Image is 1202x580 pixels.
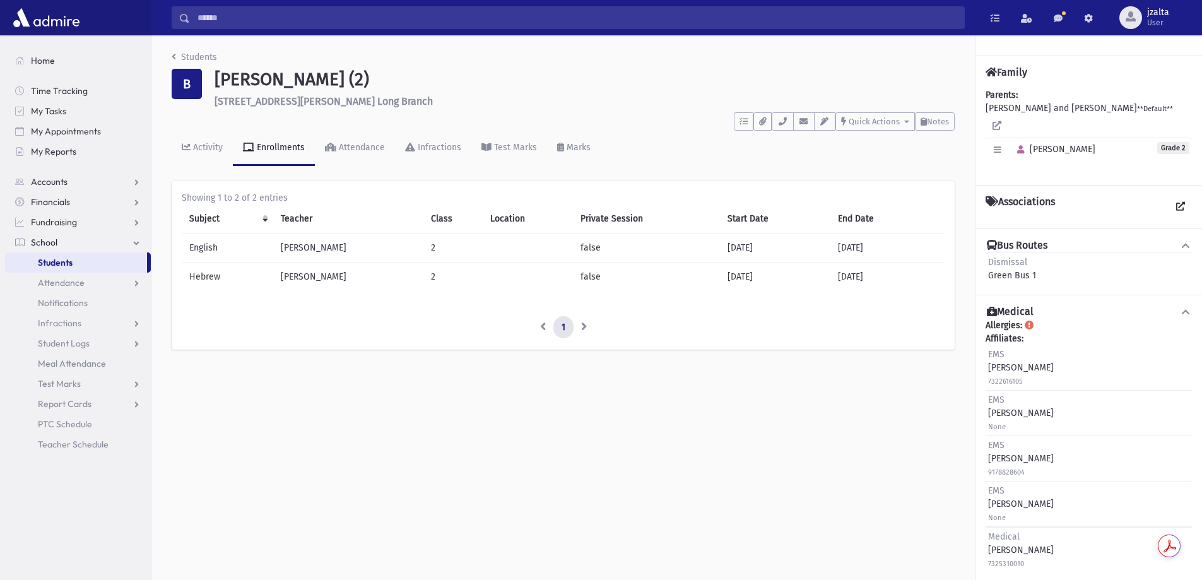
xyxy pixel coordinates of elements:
[986,88,1192,175] div: [PERSON_NAME] and [PERSON_NAME]
[988,514,1006,522] small: None
[5,434,151,454] a: Teacher Schedule
[986,196,1055,218] h4: Associations
[5,252,147,273] a: Students
[835,112,915,131] button: Quick Actions
[553,316,574,339] a: 1
[182,233,273,262] td: English
[986,333,1023,344] b: Affiliates:
[1147,8,1169,18] span: jzalta
[987,239,1047,252] h4: Bus Routes
[471,131,547,166] a: Test Marks
[38,358,106,369] span: Meal Attendance
[988,394,1005,405] span: EMS
[190,6,964,29] input: Search
[986,320,1022,331] b: Allergies:
[336,142,385,153] div: Attendance
[720,204,830,234] th: Start Date
[830,262,945,291] td: [DATE]
[5,212,151,232] a: Fundraising
[31,176,68,187] span: Accounts
[31,105,66,117] span: My Tasks
[573,262,720,291] td: false
[988,377,1023,386] small: 7322616105
[988,256,1036,282] div: Green Bus 1
[5,293,151,313] a: Notifications
[5,333,151,353] a: Student Logs
[31,85,88,97] span: Time Tracking
[423,204,483,234] th: Class
[38,317,81,329] span: Infractions
[5,141,151,162] a: My Reports
[172,131,233,166] a: Activity
[987,305,1034,319] h4: Medical
[5,192,151,212] a: Financials
[38,257,73,268] span: Students
[182,262,273,291] td: Hebrew
[38,439,109,450] span: Teacher Schedule
[830,204,945,234] th: End Date
[492,142,537,153] div: Test Marks
[988,349,1005,360] span: EMS
[5,313,151,333] a: Infractions
[233,131,315,166] a: Enrollments
[988,484,1054,524] div: [PERSON_NAME]
[423,233,483,262] td: 2
[5,50,151,71] a: Home
[564,142,591,153] div: Marks
[38,398,91,410] span: Report Cards
[10,5,83,30] img: AdmirePro
[830,233,945,262] td: [DATE]
[172,50,217,69] nav: breadcrumb
[273,233,423,262] td: [PERSON_NAME]
[720,233,830,262] td: [DATE]
[988,530,1054,570] div: [PERSON_NAME]
[5,172,151,192] a: Accounts
[31,55,55,66] span: Home
[988,440,1005,451] span: EMS
[986,66,1027,78] h4: Family
[547,131,601,166] a: Marks
[573,233,720,262] td: false
[5,353,151,374] a: Meal Attendance
[5,374,151,394] a: Test Marks
[31,196,70,208] span: Financials
[988,439,1054,478] div: [PERSON_NAME]
[988,468,1025,476] small: 9178828604
[986,90,1018,100] b: Parents:
[182,191,945,204] div: Showing 1 to 2 of 2 entries
[5,232,151,252] a: School
[38,338,90,349] span: Student Logs
[31,237,57,248] span: School
[215,95,955,107] h6: [STREET_ADDRESS][PERSON_NAME] Long Branch
[988,485,1005,496] span: EMS
[720,262,830,291] td: [DATE]
[254,142,305,153] div: Enrollments
[483,204,573,234] th: Location
[31,126,101,137] span: My Appointments
[191,142,223,153] div: Activity
[38,277,85,288] span: Attendance
[915,112,955,131] button: Notes
[988,393,1054,433] div: [PERSON_NAME]
[31,146,76,157] span: My Reports
[5,273,151,293] a: Attendance
[1169,196,1192,218] a: View all Associations
[927,117,949,126] span: Notes
[5,394,151,414] a: Report Cards
[988,423,1006,431] small: None
[986,239,1192,252] button: Bus Routes
[573,204,720,234] th: Private Session
[172,69,202,99] div: B
[38,297,88,309] span: Notifications
[395,131,471,166] a: Infractions
[172,52,217,62] a: Students
[38,378,81,389] span: Test Marks
[423,262,483,291] td: 2
[182,204,273,234] th: Subject
[849,117,900,126] span: Quick Actions
[5,414,151,434] a: PTC Schedule
[215,69,955,90] h1: [PERSON_NAME] (2)
[1147,18,1169,28] span: User
[38,418,92,430] span: PTC Schedule
[988,560,1024,568] small: 7325310010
